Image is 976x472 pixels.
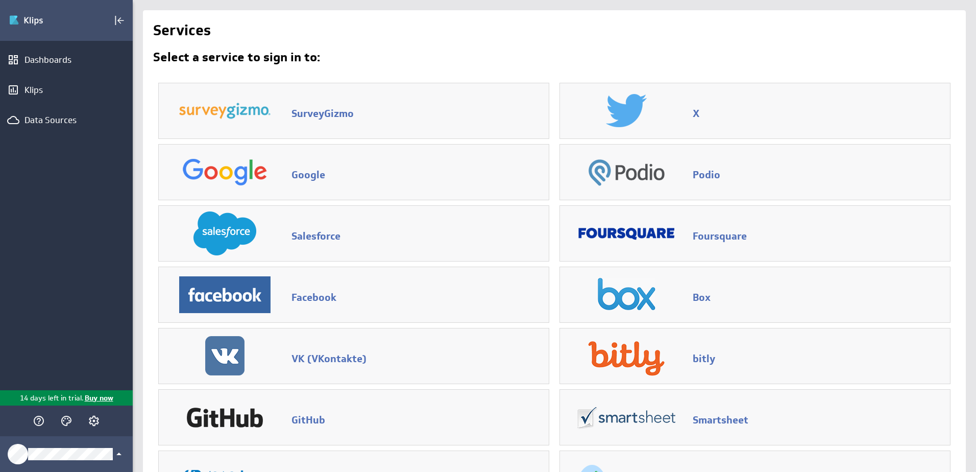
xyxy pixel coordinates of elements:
[153,20,211,41] h1: Services
[9,12,80,29] div: Go to Dashboards
[291,231,544,245] h3: Salesforce
[85,412,103,430] div: Account and settings
[20,393,84,404] p: 14 days left in trial.
[559,83,950,139] a: X
[88,415,100,427] svg: Account and settings
[153,51,320,67] h2: Select a service to sign in to:
[559,144,950,200] a: Podio
[25,84,108,96] div: Klips
[60,415,72,427] svg: Themes
[291,354,544,367] h3: VK (VKontakte)
[158,389,549,445] a: GitHub
[291,415,544,429] h3: GitHub
[291,109,544,122] h3: SurveyGizmo
[158,144,549,200] a: Google
[693,293,945,306] h3: Box
[291,293,544,306] h3: Facebook
[58,412,75,430] div: Themes
[111,12,128,29] div: Collapse
[693,354,945,367] h3: bitly
[25,114,108,126] div: Data Sources
[158,205,549,262] a: Salesforce
[559,389,950,445] a: Smartsheet
[158,267,549,323] a: Facebook
[158,83,549,139] a: SurveyGizmo
[559,328,950,384] a: bitly
[693,109,945,122] h3: X
[158,328,549,384] a: VK (VKontakte)
[291,170,544,183] h3: Google
[25,54,108,65] div: Dashboards
[559,205,950,262] a: Foursquare
[30,412,47,430] div: Help
[9,12,80,29] img: Klipfolio klips logo
[84,393,113,404] p: Buy now
[693,415,945,429] h3: Smartsheet
[693,231,945,245] h3: Foursquare
[559,267,950,323] a: Box
[693,170,945,183] h3: Podio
